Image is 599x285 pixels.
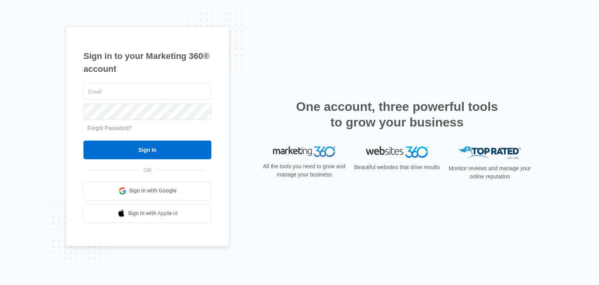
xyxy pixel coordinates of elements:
input: Sign In [83,141,211,159]
span: Sign in with Apple Id [128,209,178,217]
a: Sign in with Apple Id [83,204,211,223]
h1: Sign in to your Marketing 360® account [83,50,211,75]
span: OR [138,166,157,175]
img: Websites 360 [366,146,428,158]
p: All the tools you need to grow and manage your business [261,162,348,179]
a: Forgot Password? [87,125,132,131]
img: Top Rated Local [459,146,521,159]
img: Marketing 360 [273,146,335,157]
input: Email [83,84,211,100]
a: Sign in with Google [83,182,211,200]
h2: One account, three powerful tools to grow your business [294,99,500,130]
span: Sign in with Google [129,187,177,195]
p: Beautiful websites that drive results [353,163,441,171]
p: Monitor reviews and manage your online reputation [446,164,533,181]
